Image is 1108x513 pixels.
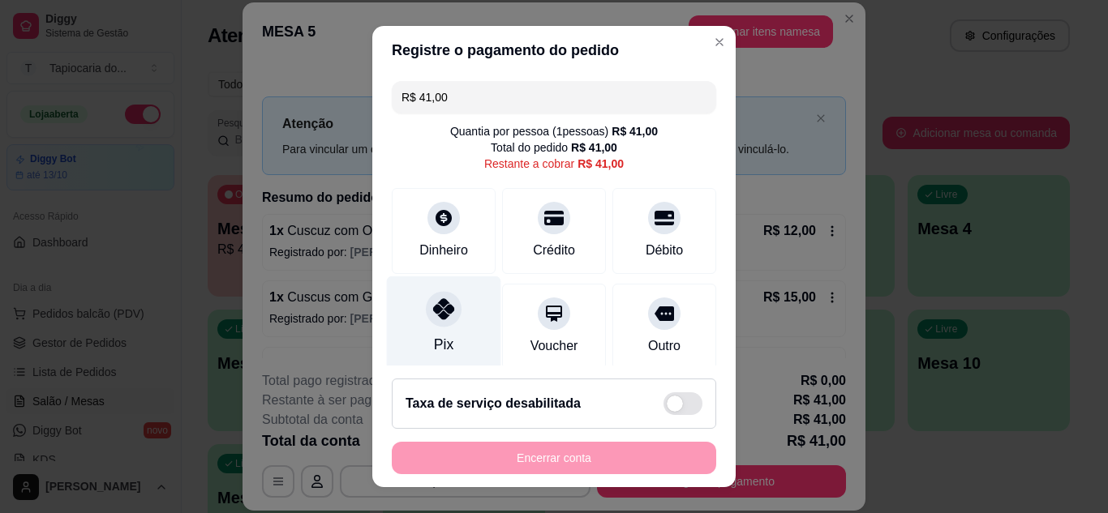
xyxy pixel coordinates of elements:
[648,336,681,356] div: Outro
[530,336,578,356] div: Voucher
[491,139,617,156] div: Total do pedido
[450,123,658,139] div: Quantia por pessoa ( 1 pessoas)
[406,394,581,413] h2: Taxa de serviço desabilitada
[484,156,624,172] div: Restante a cobrar
[571,139,617,156] div: R$ 41,00
[419,241,468,260] div: Dinheiro
[612,123,658,139] div: R$ 41,00
[646,241,683,260] div: Débito
[434,334,453,355] div: Pix
[372,26,736,75] header: Registre o pagamento do pedido
[402,81,706,113] input: Ex.: hambúrguer de cordeiro
[533,241,575,260] div: Crédito
[706,29,732,55] button: Close
[578,156,624,172] div: R$ 41,00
